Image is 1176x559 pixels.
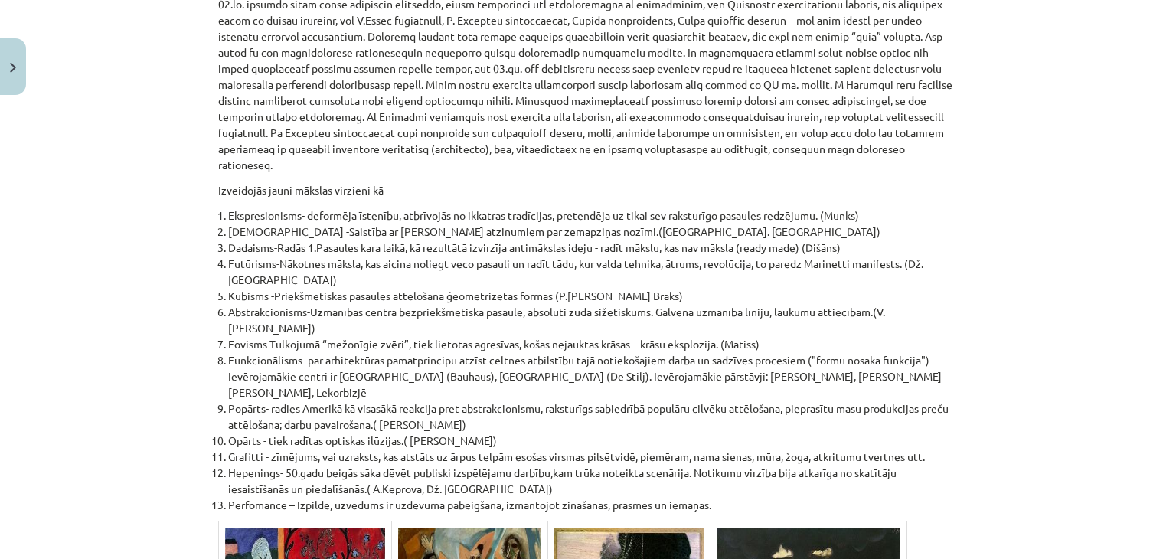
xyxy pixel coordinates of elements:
li: Abstrakcionisms-Uzmanības centrā bezpriekšmetiskā pasaule, absolūti zuda sižetiskums. Galvenā uzm... [228,304,958,336]
li: Dadaisms-Radās 1.Pasaules kara laikā, kā rezultātā izvirzīja antimākslas ideju - radīt mākslu, ka... [228,240,958,256]
li: Hepenings- 50.gadu beigās sāka dēvēt publiski izspēlējamu darbību,kam trūka noteikta scenārija. N... [228,465,958,497]
li: Popārts- radies Amerikā kā visasākā reakcija pret abstrakcionismu, raksturīgs sabiedrībā populāru... [228,400,958,433]
li: Grafitti - zīmējums, vai uzraksts, kas atstāts uz ārpus telpām esošas virsmas pilsētvidē, piemēra... [228,449,958,465]
li: Ekspresionisms- deformēja īstenību, atbrīvojās no ikkatras tradīcijas, pretendēja uz tikai sev ra... [228,208,958,224]
li: Opārts - tiek radītas optiskas ilūzijas.( [PERSON_NAME]) [228,433,958,449]
li: Perfomance – Izpilde, uzvedums ir uzdevuma pabeigšana, izmantojot zināšanas, prasmes un iemaņas. [228,497,958,513]
li: Kubisms -Priekšmetiskās pasaules attēlošana ģeometrizētās formās (P.[PERSON_NAME] Braks) [228,288,958,304]
li: Funkcionālisms- par arhitektūras pamatprincipu atzīst celtnes atbilstību tajā notiekošajiem darba... [228,352,958,400]
li: Futūrisms-Nākotnes māksla, kas aicina noliegt veco pasauli un radīt tādu, kur valda tehnika, ātru... [228,256,958,288]
li: Fovisms-Tulkojumā “mežonīgie zvēri”, tiek lietotas agresīvas, košas nejauktas krāsas – krāsu eksp... [228,336,958,352]
img: icon-close-lesson-0947bae3869378f0d4975bcd49f059093ad1ed9edebbc8119c70593378902aed.svg [10,63,16,73]
p: Izveidojās jauni mākslas virzieni kā – [218,182,958,198]
li: [DEMOGRAPHIC_DATA] -Saistība ar [PERSON_NAME] atzinumiem par zemapziņas nozīmi.([GEOGRAPHIC_DATA]... [228,224,958,240]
